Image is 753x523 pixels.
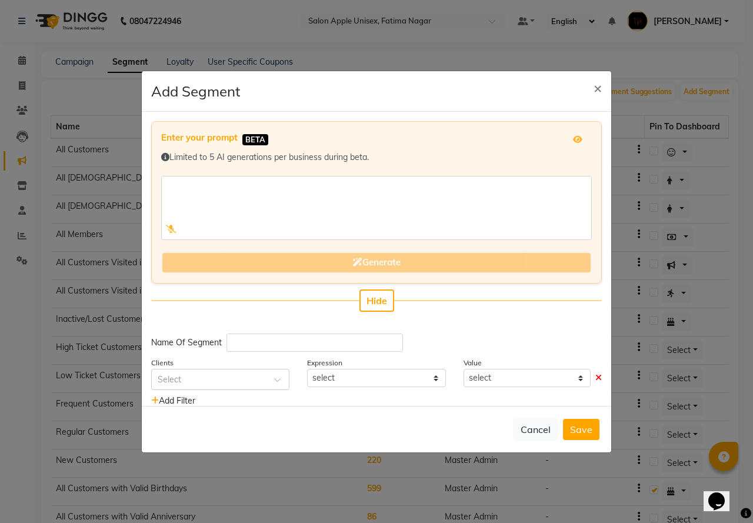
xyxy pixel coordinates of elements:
button: Save [563,419,599,440]
div: Name Of Segment [151,337,222,349]
h4: Add Segment [151,81,240,102]
span: Add Filter [151,395,195,406]
span: BETA [242,134,268,145]
label: Enter your prompt [161,131,238,145]
button: Close [584,71,611,104]
label: Expression [307,358,342,368]
iframe: chat widget [704,476,741,511]
div: Limited to 5 AI generations per business during beta. [161,151,592,164]
button: Cancel [513,418,558,441]
label: Value [464,358,482,368]
label: Clients [151,358,174,368]
span: × [594,79,602,96]
button: Hide [359,289,394,312]
span: Hide [366,295,387,307]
